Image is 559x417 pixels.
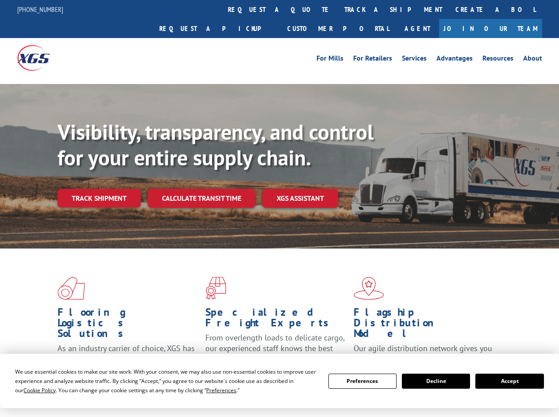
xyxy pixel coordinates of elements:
[58,277,85,300] img: xgs-icon-total-supply-chain-intelligence-red
[354,277,384,300] img: xgs-icon-flagship-distribution-model-red
[58,118,374,171] b: Visibility, transparency, and control for your entire supply chain.
[436,55,473,65] a: Advantages
[58,189,141,207] a: Track shipment
[153,19,281,38] a: Request a pickup
[15,367,317,395] div: We use essential cookies to make our site work. With your consent, we may also use non-essential ...
[439,19,542,38] a: Join Our Team
[205,333,347,372] p: From overlength loads to delicate cargo, our experienced staff knows the best way to move your fr...
[523,55,542,65] a: About
[396,19,439,38] a: Agent
[205,307,347,333] h1: Specialized Freight Experts
[354,343,492,375] span: Our agile distribution network gives you nationwide inventory management on demand.
[402,55,427,65] a: Services
[148,189,255,208] a: Calculate transit time
[58,343,195,375] span: As an industry carrier of choice, XGS has brought innovation and dedication to flooring logistics...
[475,374,544,389] button: Accept
[328,374,397,389] button: Preferences
[206,386,236,394] span: Preferences
[17,5,63,14] a: [PHONE_NUMBER]
[205,277,226,300] img: xgs-icon-focused-on-flooring-red
[23,386,56,394] span: Cookie Policy
[262,189,338,208] a: XGS ASSISTANT
[353,55,392,65] a: For Retailers
[482,55,513,65] a: Resources
[281,19,396,38] a: Customer Portal
[316,55,343,65] a: For Mills
[354,307,495,343] h1: Flagship Distribution Model
[402,374,470,389] button: Decline
[58,307,199,343] h1: Flooring Logistics Solutions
